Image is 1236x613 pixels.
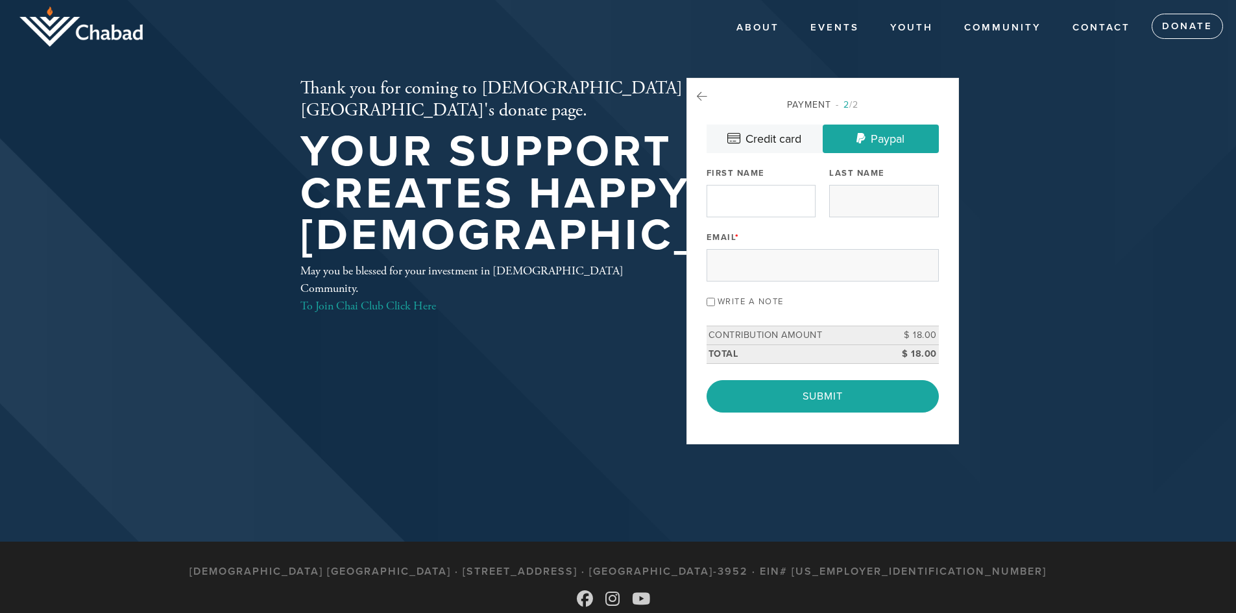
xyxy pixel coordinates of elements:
[707,125,823,153] a: Credit card
[707,326,880,345] td: Contribution Amount
[300,298,436,313] a: To Join Chai Club Click Here
[189,566,1047,578] h3: [DEMOGRAPHIC_DATA] [GEOGRAPHIC_DATA] · [STREET_ADDRESS] · [GEOGRAPHIC_DATA]-3952 · EIN# [US_EMPLO...
[735,232,740,243] span: This field is required.
[836,99,858,110] span: /2
[707,167,765,179] label: First Name
[829,167,885,179] label: Last Name
[707,344,880,363] td: Total
[300,78,857,121] h2: Thank you for coming to [DEMOGRAPHIC_DATA][GEOGRAPHIC_DATA]'s donate page.
[727,16,789,40] a: About
[300,262,644,315] div: May you be blessed for your investment in [DEMOGRAPHIC_DATA] Community.
[300,131,857,257] h1: Your support creates happy [DEMOGRAPHIC_DATA]!
[954,16,1051,40] a: COMMUNITY
[880,16,943,40] a: YOUTH
[880,344,939,363] td: $ 18.00
[707,232,740,243] label: Email
[707,98,939,112] div: Payment
[1152,14,1223,40] a: Donate
[718,296,784,307] label: Write a note
[19,6,143,47] img: logo_half.png
[707,380,939,413] input: Submit
[1063,16,1140,40] a: Contact
[880,326,939,345] td: $ 18.00
[823,125,939,153] a: Paypal
[843,99,849,110] span: 2
[801,16,869,40] a: Events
